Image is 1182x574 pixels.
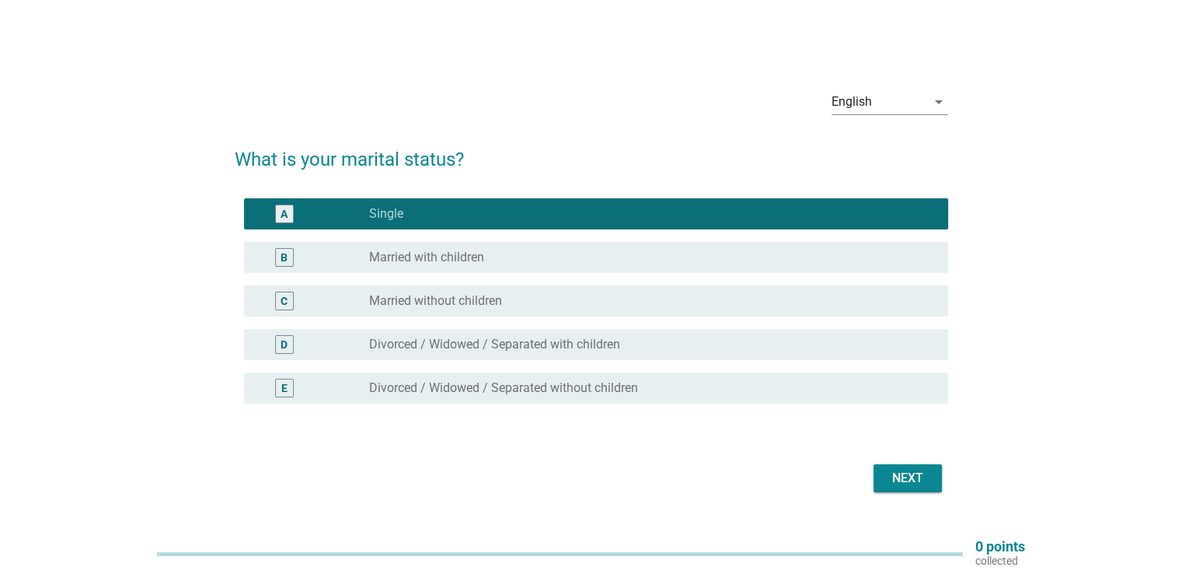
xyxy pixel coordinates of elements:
p: 0 points [975,540,1025,554]
label: Divorced / Widowed / Separated without children [369,380,638,396]
label: Divorced / Widowed / Separated with children [369,337,620,352]
i: arrow_drop_down [929,93,948,111]
label: Married with children [369,250,484,265]
button: Next [873,464,942,492]
div: D [281,337,288,353]
div: A [281,206,288,222]
h2: What is your marital status? [235,130,948,173]
div: Next [886,469,929,488]
p: collected [975,554,1025,568]
div: English [832,95,872,109]
div: E [281,380,288,397]
div: C [281,293,288,310]
label: Single [369,206,403,222]
label: Married without children [369,293,502,309]
div: B [281,250,288,266]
